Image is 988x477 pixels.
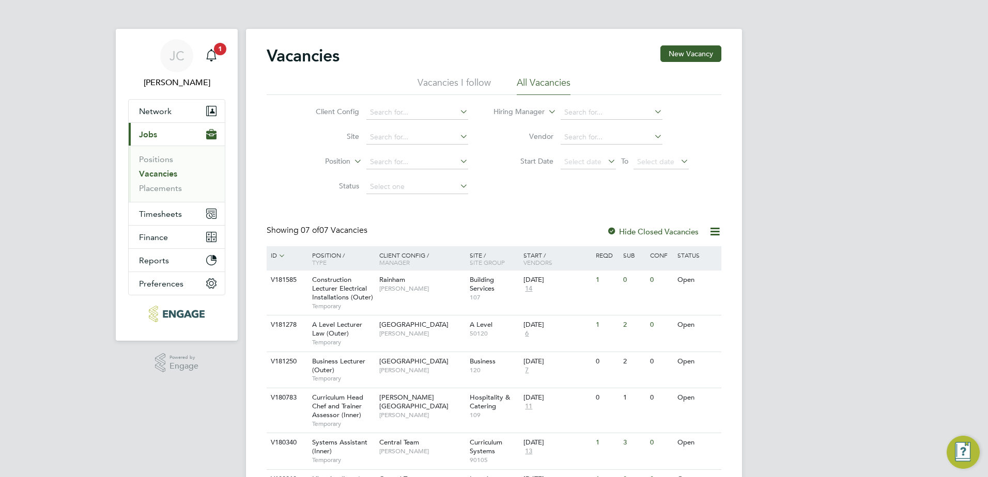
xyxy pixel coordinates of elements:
span: 07 of [301,225,319,235]
div: 1 [593,433,620,452]
div: [DATE] [523,357,591,366]
button: Network [129,100,225,122]
span: 14 [523,284,534,293]
div: Open [675,315,720,335]
li: All Vacancies [517,76,570,95]
span: Business Lecturer (Outer) [312,357,365,374]
div: Client Config / [377,246,467,271]
div: 0 [647,388,674,407]
div: 0 [647,352,674,371]
span: 13 [523,447,534,456]
input: Search for... [561,105,662,120]
span: 6 [523,329,530,338]
input: Select one [366,180,468,194]
div: Open [675,388,720,407]
label: Position [291,156,350,167]
input: Search for... [366,155,468,169]
span: Timesheets [139,209,182,219]
span: Site Group [470,258,505,266]
div: V181585 [268,271,304,290]
div: 0 [593,388,620,407]
div: 0 [647,271,674,290]
span: Temporary [312,420,374,428]
input: Search for... [366,105,468,120]
span: Curriculum Head Chef and Trainer Assessor (Inner) [312,393,363,419]
div: [DATE] [523,438,591,447]
div: 1 [593,315,620,335]
span: Central Team [379,438,419,447]
div: [DATE] [523,321,591,329]
nav: Main navigation [116,29,238,341]
label: Vendor [494,132,553,141]
span: A Level Lecturer Law (Outer) [312,320,362,338]
button: Preferences [129,272,225,295]
span: [PERSON_NAME][GEOGRAPHIC_DATA] [379,393,449,410]
label: Hiring Manager [485,107,545,117]
div: [DATE] [523,393,591,402]
div: 0 [647,315,674,335]
span: Building Services [470,275,495,293]
span: 109 [470,411,519,419]
span: 7 [523,366,530,375]
span: Preferences [139,279,183,289]
span: Select date [564,157,601,166]
li: Vacancies I follow [418,76,491,95]
span: Temporary [312,374,374,383]
span: Powered by [169,353,198,362]
label: Start Date [494,156,553,166]
span: [GEOGRAPHIC_DATA] [379,320,449,329]
span: Rainham [379,275,405,284]
span: [PERSON_NAME] [379,366,465,374]
button: Finance [129,226,225,248]
h2: Vacancies [267,45,339,66]
div: Reqd [593,246,620,264]
div: Start / [521,246,593,271]
label: Status [300,181,359,190]
a: Go to home page [128,306,225,322]
span: [PERSON_NAME] [379,411,465,419]
div: ID [268,246,304,265]
span: Type [312,258,327,266]
span: Vendors [523,258,552,266]
span: Systems Assistant (Inner) [312,438,367,455]
span: Business [470,357,496,365]
input: Search for... [561,130,662,145]
a: 1 [201,39,222,72]
span: Engage [169,362,198,371]
span: [PERSON_NAME] [379,329,465,338]
span: 50120 [470,329,519,338]
span: James Carey [128,76,225,89]
a: Placements [139,183,182,193]
div: Open [675,271,720,290]
div: Conf [647,246,674,264]
span: Hospitality & Catering [470,393,510,410]
div: Status [675,246,720,264]
span: 1 [214,43,226,55]
span: 90105 [470,456,519,464]
span: [PERSON_NAME] [379,447,465,455]
span: Jobs [139,130,157,139]
span: [GEOGRAPHIC_DATA] [379,357,449,365]
div: 1 [621,388,647,407]
div: Showing [267,225,369,236]
button: Engage Resource Center [947,436,980,469]
span: Manager [379,258,410,266]
span: Reports [139,256,169,265]
span: Temporary [312,456,374,464]
span: Curriculum Systems [470,438,502,455]
div: 1 [593,271,620,290]
div: Sub [621,246,647,264]
a: Positions [139,154,173,164]
div: V181278 [268,315,304,335]
span: JC [169,49,184,62]
span: Temporary [312,302,374,310]
a: Vacancies [139,169,177,179]
div: Open [675,352,720,371]
span: Temporary [312,338,374,346]
span: 11 [523,402,534,411]
div: 0 [647,433,674,452]
a: JC[PERSON_NAME] [128,39,225,89]
div: [DATE] [523,276,591,284]
button: Timesheets [129,202,225,225]
div: V180340 [268,433,304,452]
